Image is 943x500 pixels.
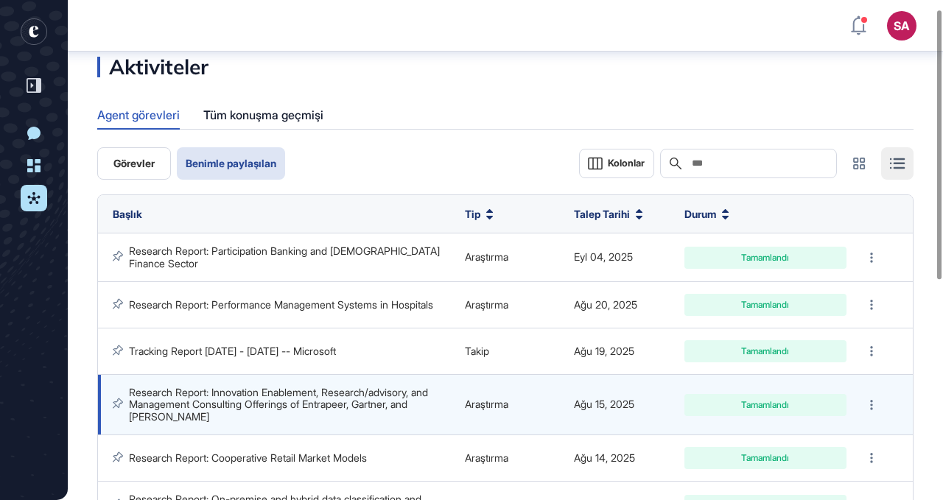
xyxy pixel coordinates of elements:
[684,206,716,222] span: Durum
[574,206,630,222] span: Talep Tarihi
[695,401,835,409] div: Tamamlandı
[129,244,443,269] a: Research Report: Participation Banking and [DEMOGRAPHIC_DATA] Finance Sector
[695,454,835,462] div: Tamamlandı
[579,149,654,178] button: Kolonlar
[465,250,508,263] span: Araştırma
[129,386,431,423] a: Research Report: Innovation Enablement, Research/advisory, and Management Consulting Offerings of...
[574,206,643,222] button: Talep Tarihi
[608,158,645,169] span: Kolonlar
[186,158,276,169] span: Benimle paylaşılan
[203,101,323,130] div: Tüm konuşma geçmişi
[887,11,916,41] button: SA
[574,298,637,311] span: Ağu 20, 2025
[177,147,285,180] button: Benimle paylaşılan
[465,398,508,410] span: Araştırma
[129,298,433,311] a: Research Report: Performance Management Systems in Hospitals
[465,298,508,311] span: Araştırma
[97,147,171,180] button: Görevler
[129,451,367,464] a: Research Report: Cooperative Retail Market Models
[113,158,155,169] span: Görevler
[129,345,336,357] a: Tracking Report [DATE] - [DATE] -- Microsoft
[465,206,480,222] span: Tip
[574,250,633,263] span: Eyl 04, 2025
[465,345,489,357] span: Takip
[97,57,208,77] div: Aktiviteler
[113,208,142,220] span: Başlık
[695,253,835,262] div: Tamamlandı
[684,206,729,222] button: Durum
[695,300,835,309] div: Tamamlandı
[21,18,47,45] div: entrapeer-logo
[574,345,634,357] span: Ağu 19, 2025
[465,451,508,464] span: Araştırma
[574,451,635,464] span: Ağu 14, 2025
[465,206,494,222] button: Tip
[574,398,634,410] span: Ağu 15, 2025
[695,347,835,356] div: Tamamlandı
[97,101,180,128] div: Agent görevleri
